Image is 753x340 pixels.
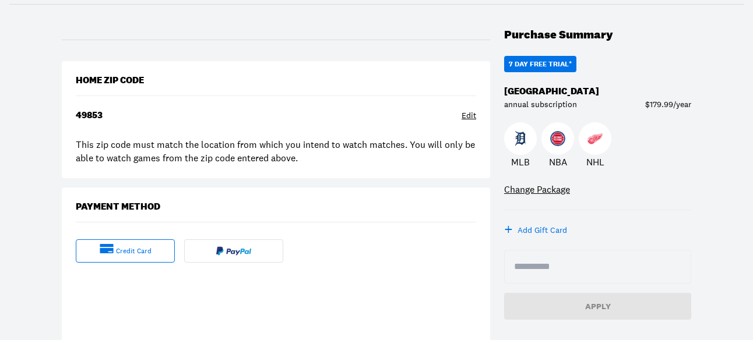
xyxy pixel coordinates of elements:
[587,131,603,146] img: Red Wings
[549,155,567,169] p: NBA
[504,224,567,236] button: +Add Gift Card
[76,110,103,121] div: 49853
[76,75,144,86] div: Home Zip Code
[504,293,691,320] button: Apply
[511,155,530,169] p: MLB
[462,110,476,122] div: Edit
[513,131,528,146] img: Tigers
[504,28,613,42] div: Purchase Summary
[504,183,570,196] a: Change Package
[504,100,577,108] div: annual subscription
[509,61,572,68] div: 7 DAY FREE TRIAL*
[513,302,682,310] div: Apply
[504,224,513,235] div: +
[550,131,565,146] img: Pistons
[76,201,160,212] div: Payment Method
[216,246,251,256] img: Paypal fulltext logo
[586,155,604,169] p: NHL
[518,224,567,236] div: Add Gift Card
[645,100,691,108] div: $179.99/year
[504,86,599,97] div: [GEOGRAPHIC_DATA]
[116,246,152,256] div: credit card
[76,138,476,164] div: This zip code must match the location from which you intend to watch matches. You will only be ab...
